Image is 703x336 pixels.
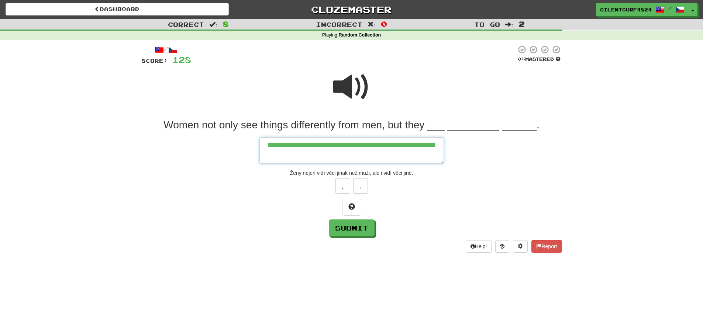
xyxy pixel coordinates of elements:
span: 0 [381,20,387,28]
div: Mastered [516,56,562,63]
a: Clozemaster [240,3,463,16]
div: Women not only see things differently from men, but they ___ _________ ______. [141,118,562,132]
a: SilentSurf4824 / [596,3,688,16]
div: Ženy nejen vidí věci jinak než muži, ale i vidí věci jiné. [141,169,562,177]
span: 128 [172,55,191,64]
button: , [335,178,350,194]
a: Dashboard [6,3,229,15]
span: Correct [168,21,204,28]
span: 8 [223,20,229,28]
button: Submit [329,219,375,236]
span: 2 [518,20,525,28]
button: . [353,178,368,194]
span: Score: [141,58,168,64]
button: Hint! [342,199,361,216]
div: / [141,45,191,54]
span: / [668,6,672,11]
button: Round history (alt+y) [495,240,509,253]
span: : [209,21,217,28]
span: To go [474,21,500,28]
span: : [368,21,376,28]
strong: Random Collection [339,32,381,38]
span: Incorrect [316,21,362,28]
button: Help! [466,240,492,253]
span: : [505,21,513,28]
span: 0 % [518,56,525,62]
button: Report [531,240,562,253]
span: SilentSurf4824 [600,6,652,13]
